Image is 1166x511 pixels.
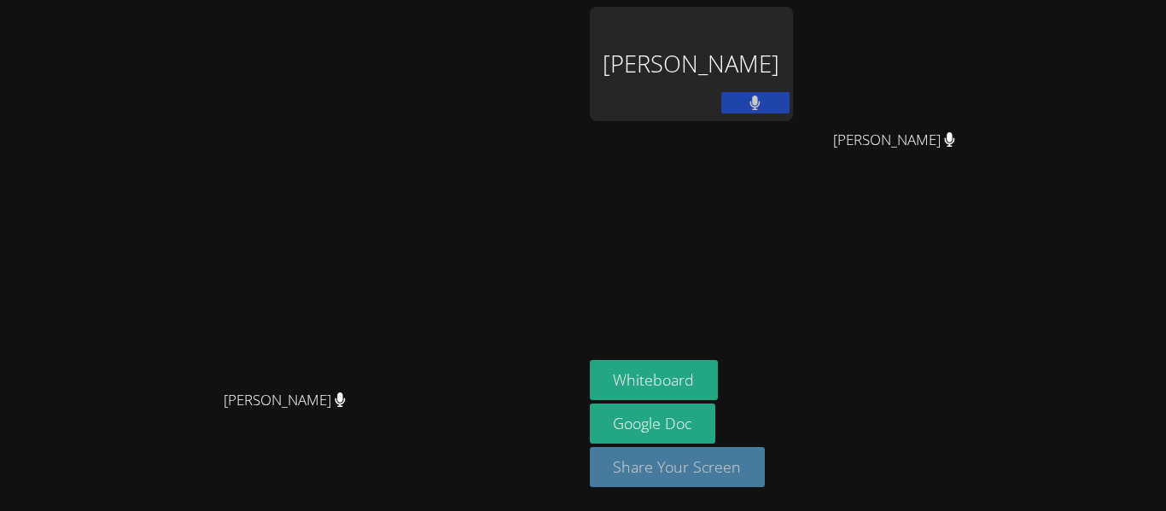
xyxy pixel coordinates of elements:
[590,447,766,487] button: Share Your Screen
[833,128,955,153] span: [PERSON_NAME]
[590,7,793,121] div: [PERSON_NAME]
[590,404,716,444] a: Google Doc
[590,360,719,400] button: Whiteboard
[224,388,346,413] span: [PERSON_NAME]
